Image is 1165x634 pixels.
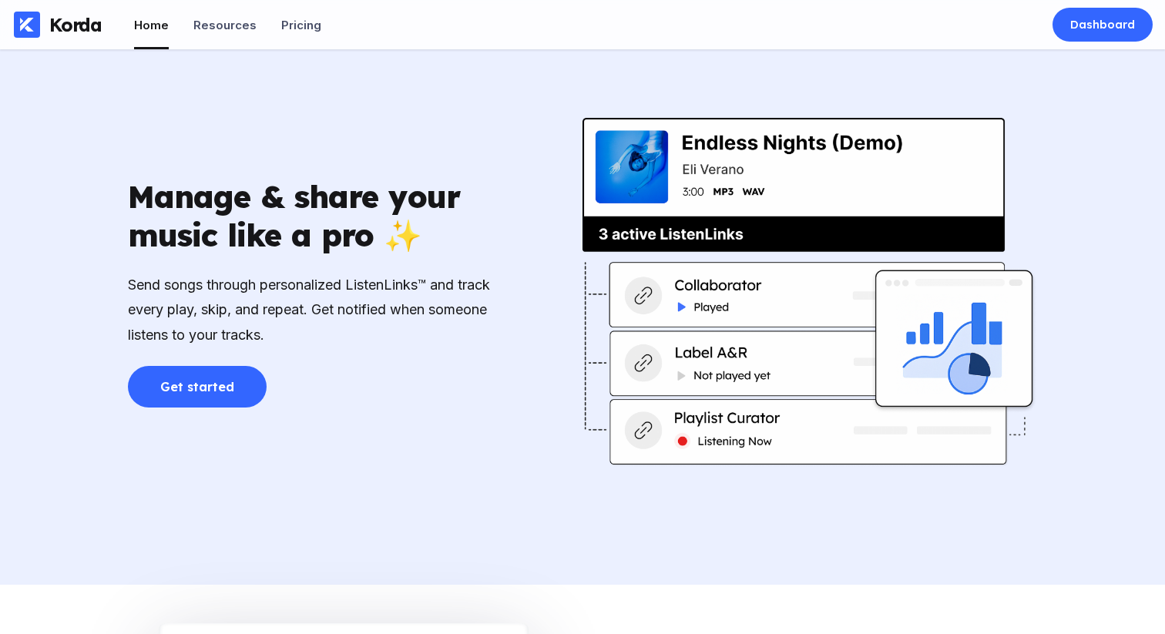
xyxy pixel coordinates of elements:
[160,379,233,394] div: Get started
[281,18,321,32] div: Pricing
[128,368,267,384] a: Get started
[128,366,267,408] button: Get started
[582,77,1037,508] img: community
[128,177,498,254] div: Manage & share your music like a pro ✨
[134,18,169,32] div: Home
[1053,8,1153,42] a: Dashboard
[49,13,102,36] div: Korda
[128,273,498,347] div: Send songs through personalized ListenLinks™ and track every play, skip, and repeat. Get notified...
[1070,17,1135,32] div: Dashboard
[193,18,257,32] div: Resources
